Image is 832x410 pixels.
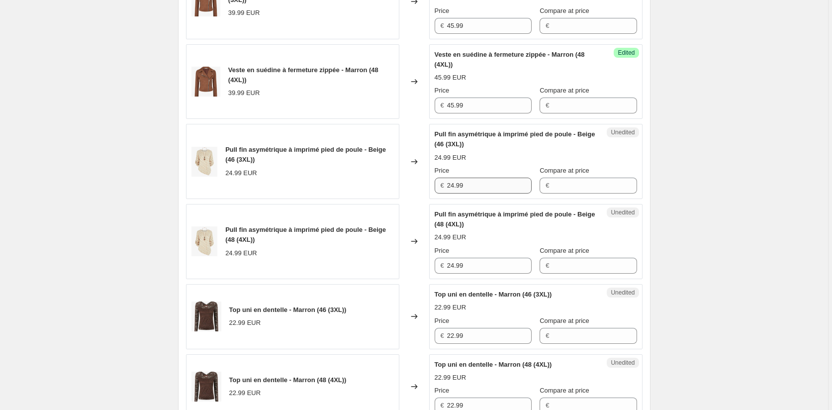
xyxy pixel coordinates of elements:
span: Price [435,387,450,394]
img: JOA-4637-1_80x.jpg [191,147,218,177]
span: € [546,402,549,409]
div: 39.99 EUR [228,8,260,18]
span: Unedited [611,208,635,216]
span: Pull fin asymétrique à imprimé pied de poule - Beige (48 (4XL)) [435,210,595,228]
span: € [546,262,549,269]
span: € [546,102,549,109]
span: Price [435,317,450,324]
span: Unedited [611,289,635,297]
span: € [441,262,444,269]
span: Top uni en dentelle - Marron (48 (4XL)) [435,361,552,368]
span: Compare at price [540,247,589,254]
span: € [441,182,444,189]
span: € [441,332,444,339]
span: Edited [618,49,635,57]
span: Unedited [611,359,635,367]
span: € [546,182,549,189]
div: 24.99 EUR [435,232,466,242]
span: Price [435,7,450,14]
span: € [441,102,444,109]
span: Compare at price [540,387,589,394]
span: Pull fin asymétrique à imprimé pied de poule - Beige (46 (3XL)) [225,146,386,163]
div: 24.99 EUR [435,153,466,163]
span: Price [435,87,450,94]
div: 22.99 EUR [435,373,466,383]
span: Compare at price [540,87,589,94]
span: Pull fin asymétrique à imprimé pied de poule - Beige (46 (3XL)) [435,130,595,148]
span: € [546,332,549,339]
span: Compare at price [540,317,589,324]
span: Top uni en dentelle - Marron (46 (3XL)) [435,291,552,298]
img: JOA-4060-1_80x.jpg [191,302,221,331]
div: 39.99 EUR [228,88,260,98]
div: 22.99 EUR [435,303,466,312]
span: € [546,22,549,29]
span: € [441,22,444,29]
div: 45.99 EUR [435,73,466,83]
div: 22.99 EUR [229,388,261,398]
span: Compare at price [540,7,589,14]
img: JOA-4637-1_80x.jpg [191,226,218,256]
span: Top uni en dentelle - Marron (46 (3XL)) [229,306,347,313]
span: Pull fin asymétrique à imprimé pied de poule - Beige (48 (4XL)) [225,226,386,243]
span: Top uni en dentelle - Marron (48 (4XL)) [229,376,347,384]
span: Veste en suédine à fermeture zippée - Marron (48 (4XL)) [228,66,378,84]
div: 22.99 EUR [229,318,261,328]
img: JOA-4060-1_80x.jpg [191,372,221,402]
span: Compare at price [540,167,589,174]
span: Price [435,247,450,254]
img: JOA-4744-1_80x.jpg [191,67,220,97]
span: € [441,402,444,409]
span: Price [435,167,450,174]
span: Unedited [611,128,635,136]
div: 24.99 EUR [225,168,257,178]
span: Veste en suédine à fermeture zippée - Marron (48 (4XL)) [435,51,585,68]
div: 24.99 EUR [225,248,257,258]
